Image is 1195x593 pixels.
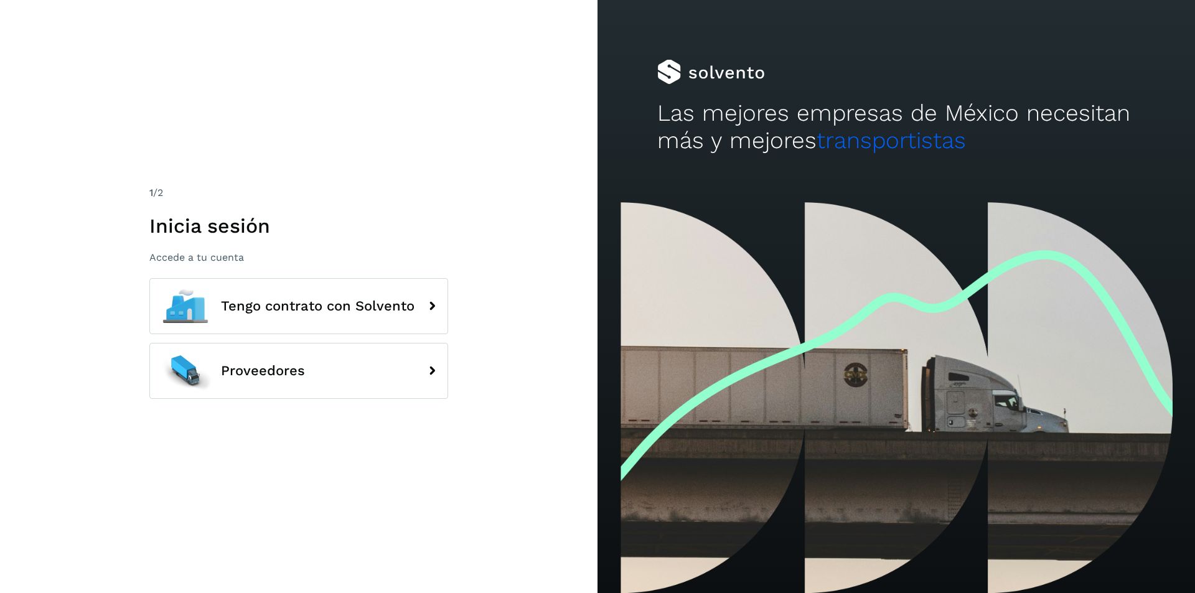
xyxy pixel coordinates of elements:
p: Accede a tu cuenta [149,251,448,263]
div: /2 [149,185,448,200]
button: Tengo contrato con Solvento [149,278,448,334]
span: Tengo contrato con Solvento [221,299,415,314]
span: 1 [149,187,153,198]
button: Proveedores [149,343,448,399]
span: Proveedores [221,363,305,378]
span: transportistas [817,127,966,154]
h2: Las mejores empresas de México necesitan más y mejores [657,100,1135,155]
h1: Inicia sesión [149,214,448,238]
